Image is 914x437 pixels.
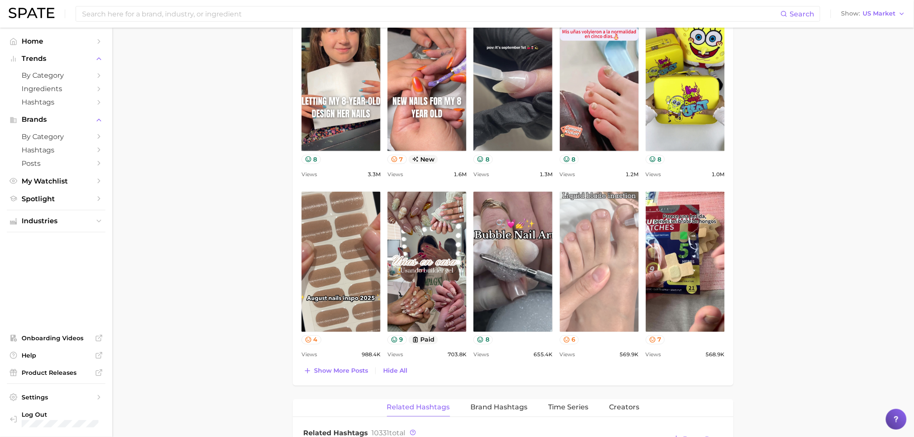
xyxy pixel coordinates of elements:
[383,367,407,375] span: Hide All
[22,159,91,168] span: Posts
[863,11,896,16] span: US Market
[7,35,105,48] a: Home
[712,169,725,180] span: 1.0m
[22,369,91,377] span: Product Releases
[549,404,589,412] span: Time Series
[471,404,528,412] span: Brand Hashtags
[387,404,450,412] span: Related Hashtags
[7,69,105,82] a: by Category
[22,71,91,79] span: by Category
[7,192,105,206] a: Spotlight
[473,350,489,360] span: Views
[7,113,105,126] button: Brands
[22,334,91,342] span: Onboarding Videos
[646,350,661,360] span: Views
[22,217,91,225] span: Industries
[22,55,91,63] span: Trends
[7,391,105,404] a: Settings
[301,350,317,360] span: Views
[7,408,105,430] a: Log out. Currently logged in with e-mail lauren.alexander@emersongroup.com.
[646,155,665,164] button: 8
[560,336,579,345] button: 6
[560,169,575,180] span: Views
[706,350,725,360] span: 568.9k
[790,10,815,18] span: Search
[841,11,860,16] span: Show
[81,6,781,21] input: Search here for a brand, industry, or ingredient
[22,177,91,185] span: My Watchlist
[22,98,91,106] span: Hashtags
[7,215,105,228] button: Industries
[22,411,138,418] span: Log Out
[620,350,639,360] span: 569.9k
[314,367,368,375] span: Show more posts
[646,169,661,180] span: Views
[301,169,317,180] span: Views
[409,155,438,164] span: new
[454,169,467,180] span: 1.6m
[7,366,105,379] a: Product Releases
[609,404,640,412] span: Creators
[540,169,553,180] span: 1.3m
[22,116,91,123] span: Brands
[22,37,91,45] span: Home
[301,365,370,377] button: Show more posts
[839,8,908,19] button: ShowUS Market
[560,155,579,164] button: 8
[387,336,407,345] button: 9
[22,85,91,93] span: Ingredients
[22,393,91,401] span: Settings
[387,350,403,360] span: Views
[447,350,467,360] span: 703.8k
[368,169,381,180] span: 3.3m
[409,336,438,345] button: paid
[626,169,639,180] span: 1.2m
[301,155,321,164] button: 8
[7,143,105,157] a: Hashtags
[22,146,91,154] span: Hashtags
[381,365,409,377] button: Hide All
[473,169,489,180] span: Views
[646,336,665,345] button: 7
[9,8,54,18] img: SPATE
[7,174,105,188] a: My Watchlist
[473,336,493,345] button: 8
[7,349,105,362] a: Help
[22,195,91,203] span: Spotlight
[7,332,105,345] a: Onboarding Videos
[362,350,381,360] span: 988.4k
[7,82,105,95] a: Ingredients
[22,133,91,141] span: by Category
[7,157,105,170] a: Posts
[560,350,575,360] span: Views
[534,350,553,360] span: 655.4k
[7,130,105,143] a: by Category
[22,351,91,359] span: Help
[387,155,407,164] button: 7
[387,169,403,180] span: Views
[473,155,493,164] button: 8
[7,52,105,65] button: Trends
[301,336,321,345] button: 4
[7,95,105,109] a: Hashtags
